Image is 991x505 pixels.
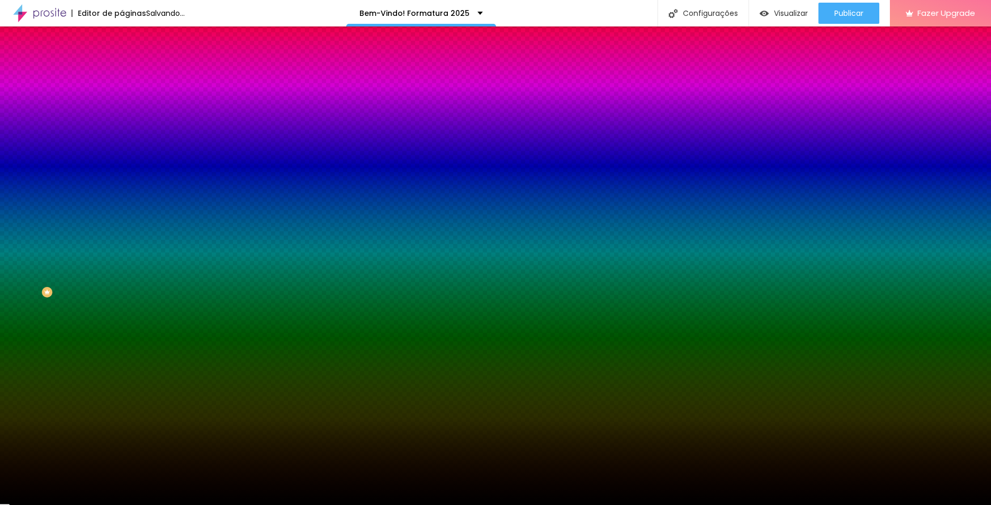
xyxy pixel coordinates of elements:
[71,10,146,17] div: Editor de páginas
[774,9,808,17] span: Visualizar
[146,10,185,17] div: Salvando...
[359,10,470,17] p: Bem-Vindo! Formatura 2025
[669,9,678,18] img: Icone
[760,9,769,18] img: view-1.svg
[749,3,818,24] button: Visualizar
[834,9,863,17] span: Publicar
[917,8,975,17] span: Fazer Upgrade
[818,3,879,24] button: Publicar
